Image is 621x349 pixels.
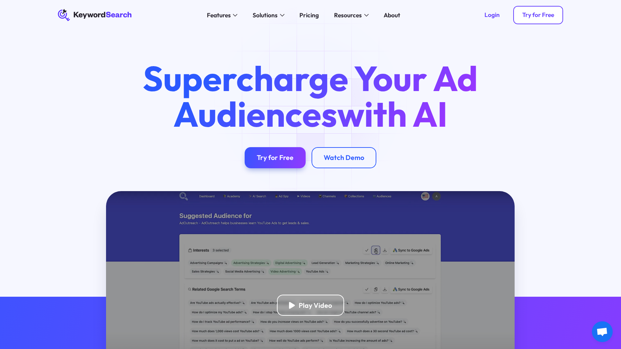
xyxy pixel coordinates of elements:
[295,9,323,21] a: Pricing
[253,11,278,20] div: Solutions
[484,11,500,19] div: Login
[245,147,306,168] a: Try for Free
[592,321,613,342] a: Open chat
[299,11,319,20] div: Pricing
[257,153,294,162] div: Try for Free
[129,61,492,132] h1: Supercharge Your Ad Audiences
[379,9,405,21] a: About
[324,153,364,162] div: Watch Demo
[513,6,563,24] a: Try for Free
[384,11,400,20] div: About
[337,92,447,136] span: with AI
[207,11,231,20] div: Features
[299,301,332,310] div: Play Video
[522,11,554,19] div: Try for Free
[475,6,508,24] a: Login
[334,11,362,20] div: Resources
